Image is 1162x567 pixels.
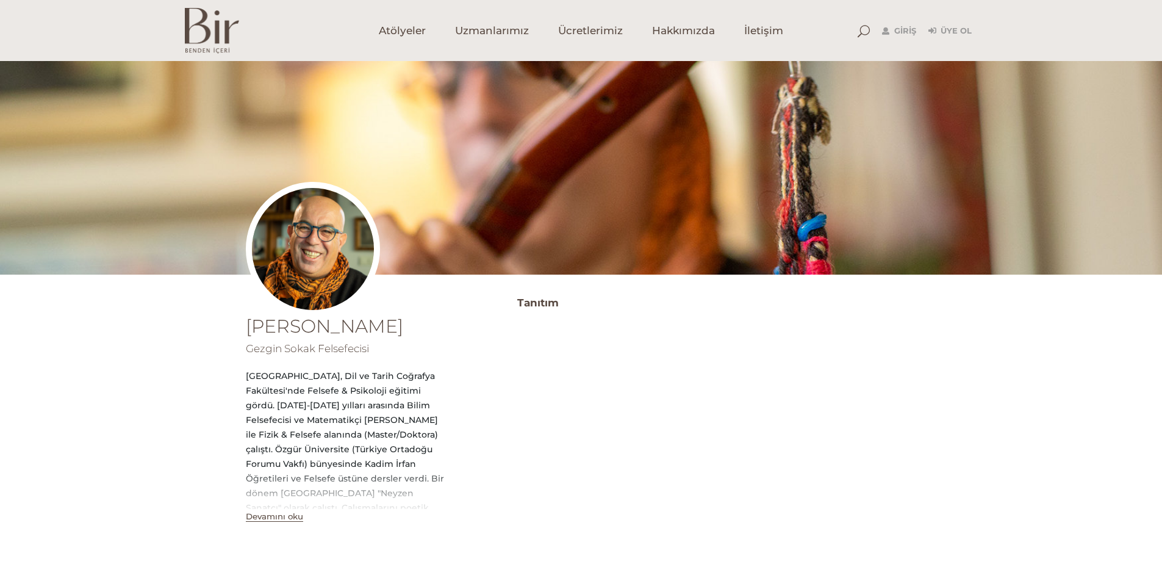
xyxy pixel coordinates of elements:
button: Devamını oku [246,511,303,522]
span: İletişim [744,24,783,38]
a: Giriş [882,24,916,38]
h3: Tanıtım [517,293,917,312]
h1: [PERSON_NAME] [246,317,450,336]
span: Atölyeler [379,24,426,38]
img: alinakiprofil--300x300.jpg [246,182,380,316]
span: Hakkımızda [652,24,715,38]
span: Ücretlerimiz [558,24,623,38]
a: Üye Ol [928,24,972,38]
span: Gezgin Sokak Felsefecisi [246,342,369,355]
span: Uzmanlarımız [455,24,529,38]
